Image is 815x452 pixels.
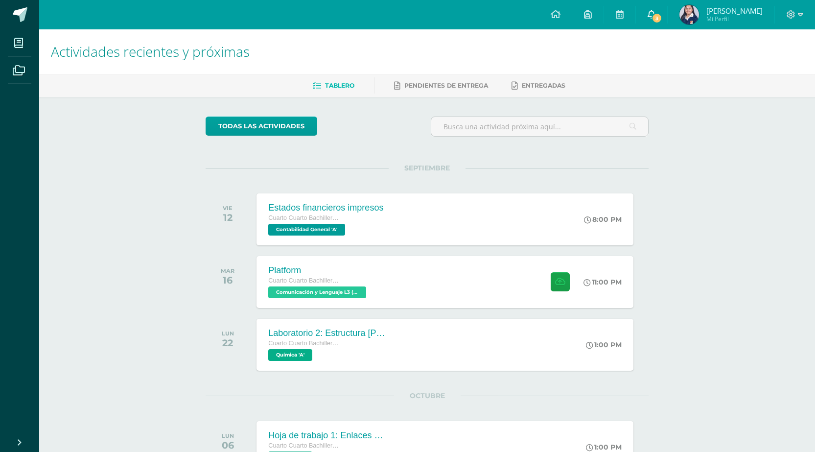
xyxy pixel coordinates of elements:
[394,391,461,400] span: OCTUBRE
[394,78,488,94] a: Pendientes de entrega
[706,6,763,16] span: [PERSON_NAME]
[268,328,386,338] div: Laboratorio 2: Estructura [PERSON_NAME]
[584,215,622,224] div: 8:00 PM
[221,274,234,286] div: 16
[268,286,366,298] span: Comunicación y Lenguaje L3 (Inglés Técnico) 4 'A'
[586,443,622,452] div: 1:00 PM
[313,78,354,94] a: Tablero
[268,430,386,441] div: Hoja de trabajo 1: Enlaces y estructura [PERSON_NAME]
[404,82,488,89] span: Pendientes de entrega
[223,205,233,212] div: VIE
[268,214,342,221] span: Cuarto Cuarto Bachillerato en Ciencias y Letras con Orientación en Computación
[268,349,312,361] span: Química 'A'
[512,78,565,94] a: Entregadas
[223,212,233,223] div: 12
[268,203,383,213] div: Estados financieros impresos
[679,5,699,24] img: 4dc7e5a1b5d2806466f8593d4becd2a2.png
[389,164,466,172] span: SEPTIEMBRE
[268,277,342,284] span: Cuarto Cuarto Bachillerato en Ciencias y Letras con Orientación en Computación
[522,82,565,89] span: Entregadas
[431,117,648,136] input: Busca una actividad próxima aquí...
[222,432,234,439] div: LUN
[221,267,234,274] div: MAR
[583,278,622,286] div: 11:00 PM
[325,82,354,89] span: Tablero
[706,15,763,23] span: Mi Perfil
[206,117,317,136] a: todas las Actividades
[222,337,234,349] div: 22
[586,340,622,349] div: 1:00 PM
[268,224,345,236] span: Contabilidad General 'A'
[51,42,250,61] span: Actividades recientes y próximas
[268,442,342,449] span: Cuarto Cuarto Bachillerato en Ciencias y Letras con Orientación en Computación
[222,439,234,451] div: 06
[222,330,234,337] div: LUN
[652,13,662,24] span: 3
[268,265,369,276] div: Platform
[268,340,342,347] span: Cuarto Cuarto Bachillerato en Ciencias y Letras con Orientación en Computación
